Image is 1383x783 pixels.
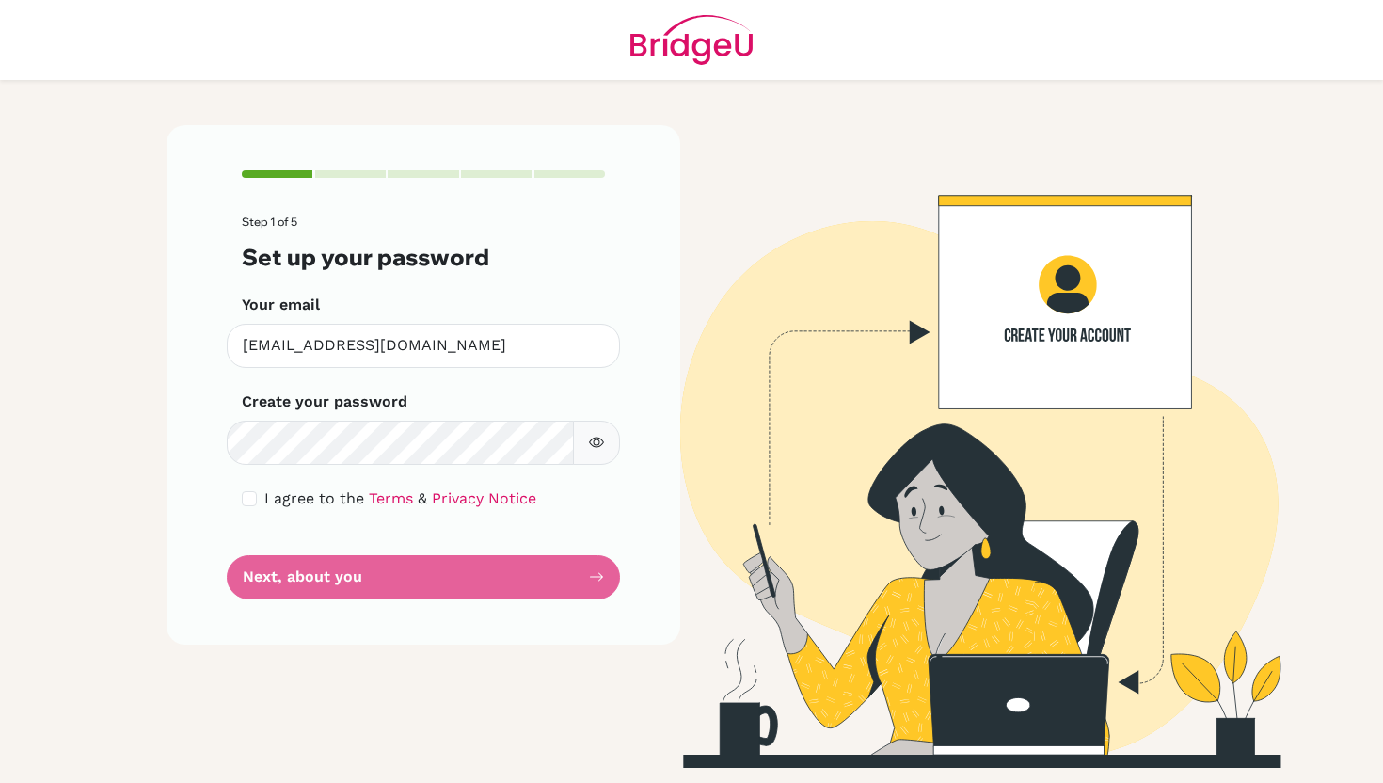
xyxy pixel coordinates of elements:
a: Privacy Notice [432,489,536,507]
span: & [418,489,427,507]
span: Step 1 of 5 [242,215,297,229]
input: Insert your email* [227,324,620,368]
span: I agree to the [264,489,364,507]
a: Terms [369,489,413,507]
label: Your email [242,294,320,316]
h3: Set up your password [242,244,605,271]
label: Create your password [242,391,407,413]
